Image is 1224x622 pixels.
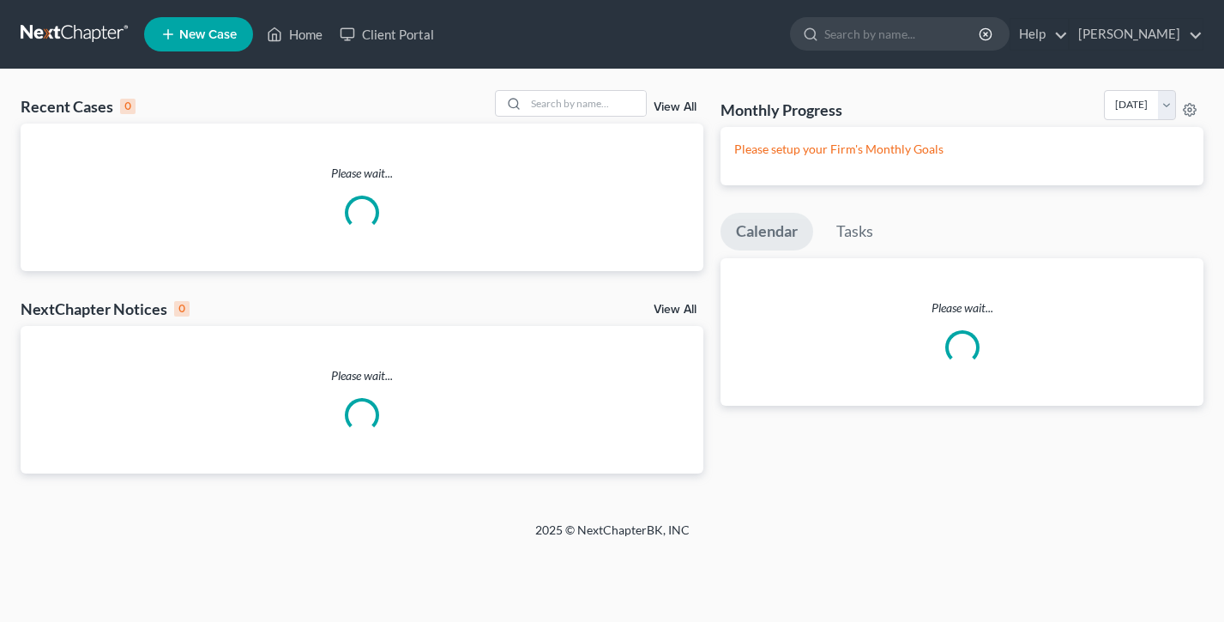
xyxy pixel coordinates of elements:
[734,141,1190,158] p: Please setup your Firm's Monthly Goals
[21,367,703,384] p: Please wait...
[526,91,646,116] input: Search by name...
[654,304,696,316] a: View All
[1010,19,1068,50] a: Help
[721,299,1203,317] p: Please wait...
[21,96,136,117] div: Recent Cases
[1070,19,1203,50] a: [PERSON_NAME]
[331,19,443,50] a: Client Portal
[124,522,1101,553] div: 2025 © NextChapterBK, INC
[174,301,190,317] div: 0
[721,100,842,120] h3: Monthly Progress
[21,165,703,182] p: Please wait...
[21,299,190,319] div: NextChapter Notices
[821,213,889,251] a: Tasks
[721,213,813,251] a: Calendar
[258,19,331,50] a: Home
[824,18,981,50] input: Search by name...
[179,28,237,41] span: New Case
[120,99,136,114] div: 0
[654,101,696,113] a: View All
